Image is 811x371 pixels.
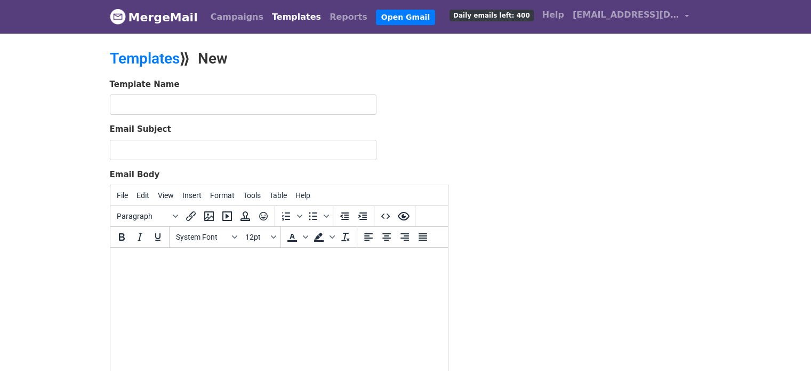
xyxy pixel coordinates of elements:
[110,169,160,181] label: Email Body
[241,228,278,246] button: Font sizes
[149,228,167,246] button: Underline
[359,228,378,246] button: Align left
[538,4,568,26] a: Help
[113,207,182,225] button: Blocks
[136,191,149,200] span: Edit
[376,207,395,225] button: Source code
[110,6,198,28] a: MergeMail
[176,233,228,241] span: System Font
[573,9,679,21] span: [EMAIL_ADDRESS][DOMAIN_NAME]
[568,4,693,29] a: [EMAIL_ADDRESS][DOMAIN_NAME]
[396,228,414,246] button: Align right
[117,212,169,220] span: Paragraph
[110,50,180,67] a: Templates
[206,6,268,28] a: Campaigns
[131,228,149,246] button: Italic
[110,123,171,136] label: Email Subject
[336,228,355,246] button: Clear formatting
[172,228,241,246] button: Fonts
[158,191,174,200] span: View
[449,10,534,21] span: Daily emails left: 400
[295,191,310,200] span: Help
[376,10,435,25] a: Open Gmail
[445,4,538,26] a: Daily emails left: 400
[268,6,325,28] a: Templates
[182,207,200,225] button: Insert/edit link
[243,191,261,200] span: Tools
[310,228,336,246] div: Background color
[269,191,287,200] span: Table
[414,228,432,246] button: Justify
[210,191,235,200] span: Format
[236,207,254,225] button: Insert template
[110,9,126,25] img: MergeMail logo
[354,207,372,225] button: Increase indent
[218,207,236,225] button: Insert/edit media
[200,207,218,225] button: Insert/edit image
[277,207,304,225] div: Numbered list
[304,207,331,225] div: Bullet list
[395,207,413,225] button: Preview
[378,228,396,246] button: Align center
[110,78,180,91] label: Template Name
[254,207,272,225] button: Emoticons
[335,207,354,225] button: Decrease indent
[245,233,269,241] span: 12pt
[283,228,310,246] div: Text color
[110,50,499,68] h2: ⟫ New
[117,191,128,200] span: File
[325,6,372,28] a: Reports
[182,191,202,200] span: Insert
[113,228,131,246] button: Bold
[758,320,811,371] div: Widget de chat
[758,320,811,371] iframe: Chat Widget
